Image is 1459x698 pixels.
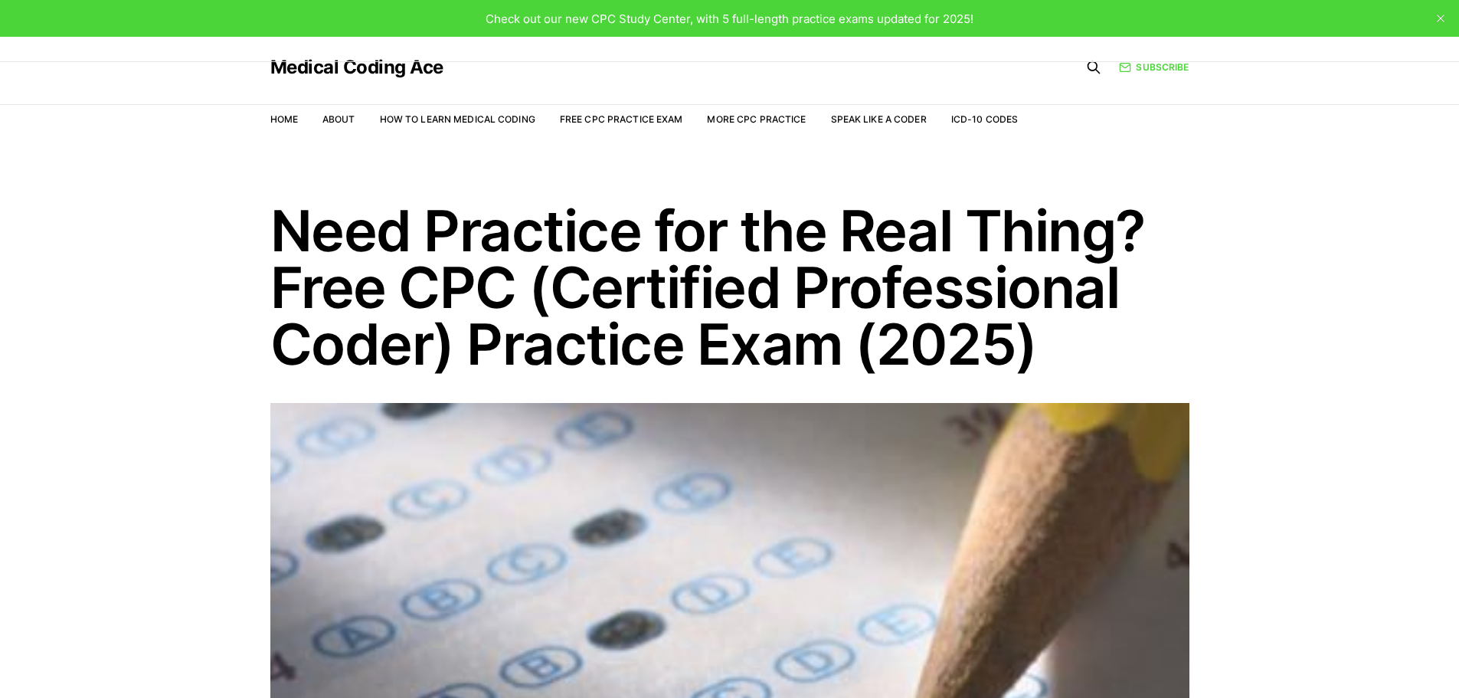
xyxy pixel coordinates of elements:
[270,202,1189,372] h1: Need Practice for the Real Thing? Free CPC (Certified Professional Coder) Practice Exam (2025)
[1209,623,1459,698] iframe: portal-trigger
[1428,6,1453,31] button: close
[322,113,355,125] a: About
[1119,60,1189,74] a: Subscribe
[486,11,973,26] span: Check out our new CPC Study Center, with 5 full-length practice exams updated for 2025!
[951,113,1018,125] a: ICD-10 Codes
[270,58,443,77] a: Medical Coding Ace
[707,113,806,125] a: More CPC Practice
[831,113,927,125] a: Speak Like a Coder
[270,113,298,125] a: Home
[380,113,535,125] a: How to Learn Medical Coding
[560,113,683,125] a: Free CPC Practice Exam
